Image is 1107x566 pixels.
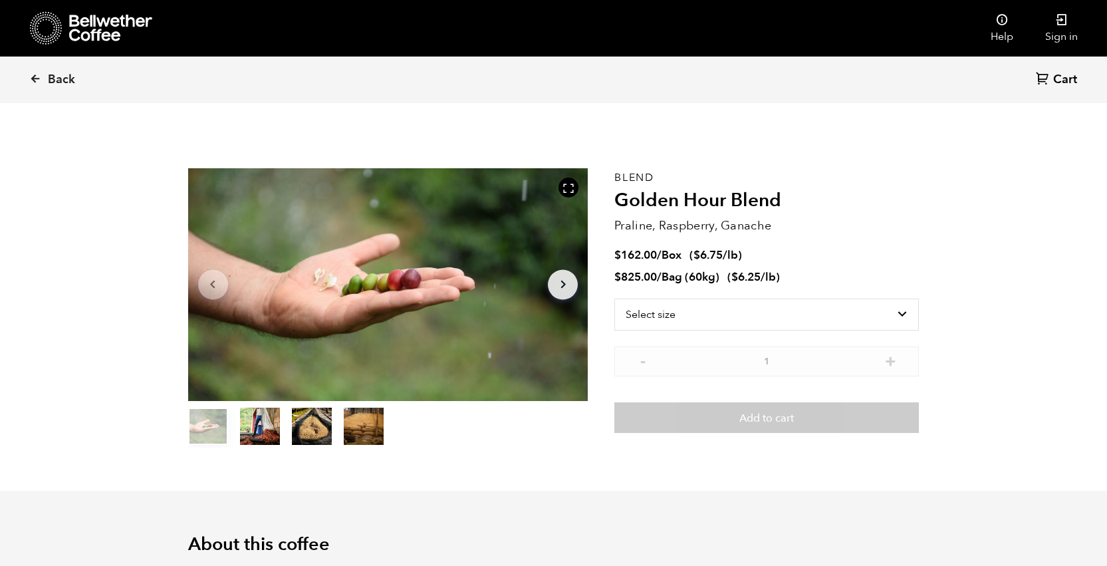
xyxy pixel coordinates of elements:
[614,247,657,263] bdi: 162.00
[731,269,761,285] bdi: 6.25
[657,269,662,285] span: /
[693,247,700,263] span: $
[723,247,738,263] span: /lb
[614,402,919,433] button: Add to cart
[662,269,719,285] span: Bag (60kg)
[48,72,75,88] span: Back
[1036,71,1080,89] a: Cart
[614,269,657,285] bdi: 825.00
[731,269,738,285] span: $
[634,353,651,366] button: -
[614,190,919,212] h2: Golden Hour Blend
[614,247,621,263] span: $
[727,269,780,285] span: ( )
[693,247,723,263] bdi: 6.75
[614,269,621,285] span: $
[882,353,899,366] button: +
[1053,72,1077,88] span: Cart
[614,217,919,235] p: Praline, Raspberry, Ganache
[662,247,681,263] span: Box
[761,269,776,285] span: /lb
[657,247,662,263] span: /
[188,534,920,555] h2: About this coffee
[689,247,742,263] span: ( )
